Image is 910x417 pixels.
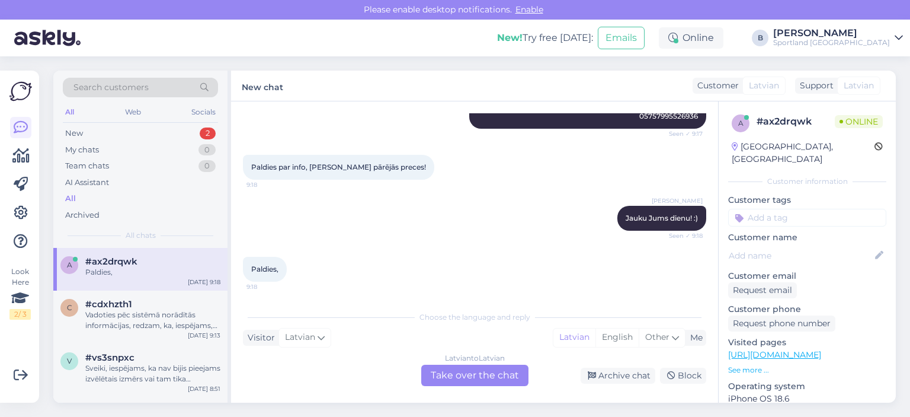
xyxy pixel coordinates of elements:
[242,78,283,94] label: New chat
[67,260,72,269] span: a
[188,384,220,393] div: [DATE] 8:51
[246,180,291,189] span: 9:18
[757,114,835,129] div: # ax2drqwk
[645,332,669,342] span: Other
[581,368,655,384] div: Archive chat
[65,128,83,139] div: New
[659,27,723,49] div: Online
[67,303,72,312] span: c
[595,329,639,346] div: English
[685,332,703,344] div: Me
[835,115,883,128] span: Online
[65,209,100,221] div: Archived
[844,79,874,92] span: Latvian
[728,270,886,282] p: Customer email
[445,353,505,364] div: Latvian to Latvian
[752,30,768,46] div: B
[200,128,216,139] div: 2
[9,266,31,320] div: Look Here
[9,309,31,320] div: 2 / 3
[65,160,109,172] div: Team chats
[728,303,886,316] p: Customer phone
[188,331,220,340] div: [DATE] 9:13
[728,393,886,405] p: iPhone OS 18.6
[85,267,220,278] div: Paldies,
[660,368,706,384] div: Block
[65,193,76,205] div: All
[243,332,275,344] div: Visitor
[189,104,218,120] div: Socials
[728,349,821,360] a: [URL][DOMAIN_NAME]
[728,194,886,206] p: Customer tags
[85,310,220,331] div: Vadoties pēc sistēmā norādītās informācijas, redzam, ka, iespējams, veikals būs palaidis garām ot...
[123,104,143,120] div: Web
[73,81,149,94] span: Search customers
[795,79,834,92] div: Support
[9,80,32,103] img: Askly Logo
[728,209,886,227] input: Add a tag
[497,31,593,45] div: Try free [DATE]:
[251,163,426,171] span: Paldies par info, [PERSON_NAME] pārējās preces!
[198,144,216,156] div: 0
[126,230,156,241] span: All chats
[553,329,595,346] div: Latvian
[65,144,99,156] div: My chats
[85,256,137,267] span: #ax2drqwk
[728,316,835,332] div: Request phone number
[728,365,886,375] p: See more ...
[749,79,779,92] span: Latvian
[497,32,523,43] b: New!
[598,27,645,49] button: Emails
[626,214,698,222] span: Jauku Jums dienu! :)
[65,177,109,189] div: AI Assistant
[738,119,744,128] span: a
[246,282,291,291] span: 9:18
[85,363,220,384] div: Sveiki, iespējams, ka nav bijis pieejams izvēlētais izmērs vai tam tika konstatēts kāds defekts. ...
[285,331,315,344] span: Latvian
[773,38,890,47] div: Sportland [GEOGRAPHIC_DATA]
[693,79,739,92] div: Customer
[773,28,903,47] a: [PERSON_NAME]Sportland [GEOGRAPHIC_DATA]
[728,231,886,244] p: Customer name
[728,380,886,393] p: Operating system
[421,365,528,386] div: Take over the chat
[728,176,886,187] div: Customer information
[728,336,886,349] p: Visited pages
[198,160,216,172] div: 0
[652,196,703,205] span: [PERSON_NAME]
[512,4,547,15] span: Enable
[729,249,873,262] input: Add name
[85,299,132,310] span: #cdxhzth1
[251,265,278,273] span: Paldies,
[243,312,706,323] div: Choose the language and reply
[658,231,703,240] span: Seen ✓ 9:18
[85,352,134,363] span: #vs3snpxc
[773,28,890,38] div: [PERSON_NAME]
[63,104,76,120] div: All
[67,356,72,365] span: v
[728,282,797,298] div: Request email
[188,278,220,287] div: [DATE] 9:18
[658,129,703,138] span: Seen ✓ 9:17
[732,141,874,165] div: [GEOGRAPHIC_DATA], [GEOGRAPHIC_DATA]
